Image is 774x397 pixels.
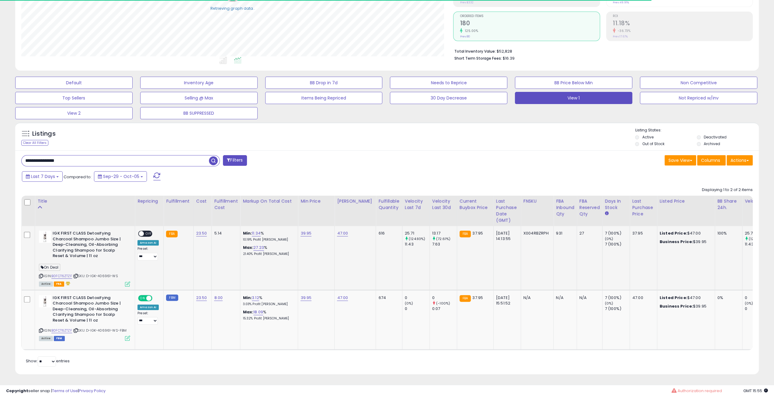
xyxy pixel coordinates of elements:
small: FBA [460,295,471,302]
div: FBA Reserved Qty [579,198,600,217]
div: 13.17 [432,231,457,236]
div: Listed Price [660,198,712,204]
span: OFF [144,231,154,236]
div: 100% [717,231,738,236]
div: BB Share 24h. [717,198,740,211]
span: On Deal [39,264,60,271]
a: Terms of Use [52,388,78,394]
a: 3.12 [252,295,259,301]
span: All listings currently available for purchase on Amazon [39,281,53,287]
b: Max: [243,309,253,315]
button: 30 Day Decrease [390,92,507,104]
div: 25.71 [745,231,769,236]
div: Markup on Total Cost [243,198,295,204]
b: Min: [243,230,252,236]
div: Retrieving graph data.. [210,5,255,11]
a: 27.23 [253,245,264,251]
b: Short Term Storage Fees: [454,56,502,61]
div: Repricing [137,198,161,204]
button: Actions [727,155,753,165]
span: FBA [54,281,64,287]
img: 31Gf8INPP+L._SL40_.jpg [39,295,51,307]
div: 0 [745,306,769,312]
span: ON [139,295,146,301]
div: 7 (100%) [605,242,630,247]
span: OFF [151,295,161,301]
div: X004RBZRPH [523,231,549,236]
div: N/A [579,295,598,301]
small: (0%) [605,301,613,306]
a: B0FCT6ZTZF [51,273,72,279]
div: Displaying 1 to 2 of 2 items [702,187,753,193]
div: 931 [556,231,572,236]
strong: Copyright [6,388,28,394]
small: -36.73% [616,29,631,33]
div: $39.95 [660,304,710,309]
div: Cost [196,198,209,204]
div: [DATE] 15:51:52 [496,295,516,306]
i: hazardous material [64,281,71,285]
small: Prev: $332 [460,1,473,4]
div: Title [37,198,132,204]
b: Listed Price: [660,230,687,236]
small: (-100%) [436,301,450,306]
small: Prev: 17.67% [613,35,628,38]
span: Compared to: [64,174,92,180]
div: N/A [556,295,572,301]
a: 18.09 [253,309,263,315]
div: ASIN: [39,231,130,286]
small: 125.00% [463,29,478,33]
div: Preset: [137,247,159,260]
button: Not Repriced w/inv [640,92,757,104]
div: 11.43 [745,242,769,247]
div: 0% [717,295,738,301]
span: | SKU: D-IGK-406961-WS [73,273,118,278]
div: 11.43 [405,242,429,247]
b: Max: [243,245,253,250]
a: 23.50 [196,295,207,301]
label: Active [642,134,653,140]
div: Fulfillment Cost [214,198,238,211]
div: Clear All Filters [21,140,48,146]
div: Fulfillable Quantity [378,198,399,211]
div: % [243,245,293,256]
div: 47.00 [632,295,652,301]
b: Listed Price: [660,295,687,301]
li: $52,828 [454,47,748,54]
span: All listings currently available for purchase on Amazon [39,336,53,341]
button: View 1 [515,92,632,104]
div: 7.63 [432,242,457,247]
div: 7 (100%) [605,231,630,236]
div: 5.14 [214,231,235,236]
b: Total Inventory Value: [454,49,495,54]
div: % [243,295,293,306]
div: seller snap | | [6,388,106,394]
span: Columns [701,157,720,163]
div: 0 [432,295,457,301]
div: Velocity Last 7d [405,198,427,211]
div: [DATE] 14:13:55 [496,231,516,242]
div: % [243,309,293,321]
span: Show: entries [26,358,70,364]
div: 674 [378,295,397,301]
span: ROI [613,15,752,18]
small: (124.93%) [409,236,425,241]
span: | SKU: D-IGK-406961-WS-FBM [73,328,127,333]
label: Archived [704,141,720,146]
p: 10.19% Profit [PERSON_NAME] [243,238,293,242]
div: 7 (100%) [605,295,630,301]
div: 7 (100%) [605,306,630,312]
div: Last Purchase Price [632,198,654,217]
span: Ordered Items [460,15,599,18]
span: 2025-10-13 15:55 GMT [743,388,768,394]
p: 15.32% Profit [PERSON_NAME] [243,316,293,321]
a: B0FCT6ZTZF [51,328,72,333]
small: Days In Stock. [605,211,609,216]
div: Velocity [745,198,767,204]
div: 37.95 [632,231,652,236]
div: $47.00 [660,295,710,301]
th: The percentage added to the cost of goods (COGS) that forms the calculator for Min & Max prices. [240,196,298,226]
button: Last 7 Days [22,171,63,182]
b: Min: [243,295,252,301]
div: 0 [745,295,769,301]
